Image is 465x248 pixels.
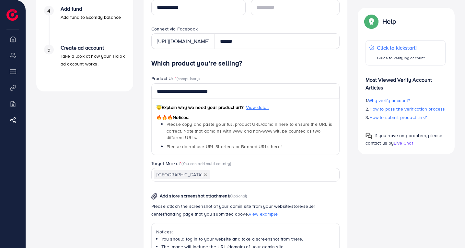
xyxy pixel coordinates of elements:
button: Deselect Pakistan [204,173,207,176]
span: Explain why we need your product url? [156,104,243,111]
span: Live Chat [394,140,413,146]
h4: Which product you’re selling? [151,59,340,67]
h4: Add fund [61,6,121,12]
img: Popup guide [366,133,372,139]
span: View detail [246,104,269,111]
div: [URL][DOMAIN_NAME] [151,33,215,49]
span: Why verify account? [368,97,410,104]
span: 5 [47,46,50,53]
span: Notices: [156,114,190,121]
span: How to submit product link? [369,114,427,121]
div: Search for option [151,168,340,181]
label: Product Url [151,75,200,82]
h4: Create ad account [61,45,125,51]
iframe: Chat [437,219,460,243]
img: img [151,193,157,200]
p: Please attach the screenshot of your admin site from your website/store/seller center/landing pag... [151,202,340,218]
p: Take a look at how your TikTok ad account works. [61,52,125,68]
span: (You can add multi-country) [181,160,231,166]
p: Most Viewed Verify Account Articles [366,71,446,91]
img: Popup guide [366,16,377,27]
span: View example [249,211,278,217]
p: Notices: [156,228,335,236]
span: 😇 [156,104,162,111]
p: 1. [366,97,446,104]
label: Connect via Facebook [151,26,198,32]
p: Add fund to Ecomdy balance [61,13,121,21]
span: 🔥🔥🔥 [156,114,173,121]
span: [GEOGRAPHIC_DATA] [154,170,210,179]
li: Add fund [36,6,133,45]
span: Please copy and paste your full product URL/domain here to ensure the URL is correct. Note that d... [167,121,332,141]
span: (compulsory) [177,76,200,81]
p: 2. [366,105,446,113]
p: 3. [366,113,446,121]
span: How to pass the verification process [369,106,445,112]
li: You should log in to your website and take a screenshot from there. [161,236,335,242]
p: Help [382,18,396,25]
input: Search for option [211,170,331,180]
span: (Optional) [229,193,247,199]
li: Create ad account [36,45,133,84]
span: 4 [47,7,50,15]
label: Target Market [151,160,231,167]
img: logo [6,9,18,21]
span: Add store screenshot attachment [160,193,229,199]
span: Please do not use URL Shortens or Banned URLs here! [167,143,282,150]
span: If you have any problem, please contact us by [366,132,442,146]
p: Guide to verifying account [377,54,425,62]
p: Click to kickstart! [377,44,425,52]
